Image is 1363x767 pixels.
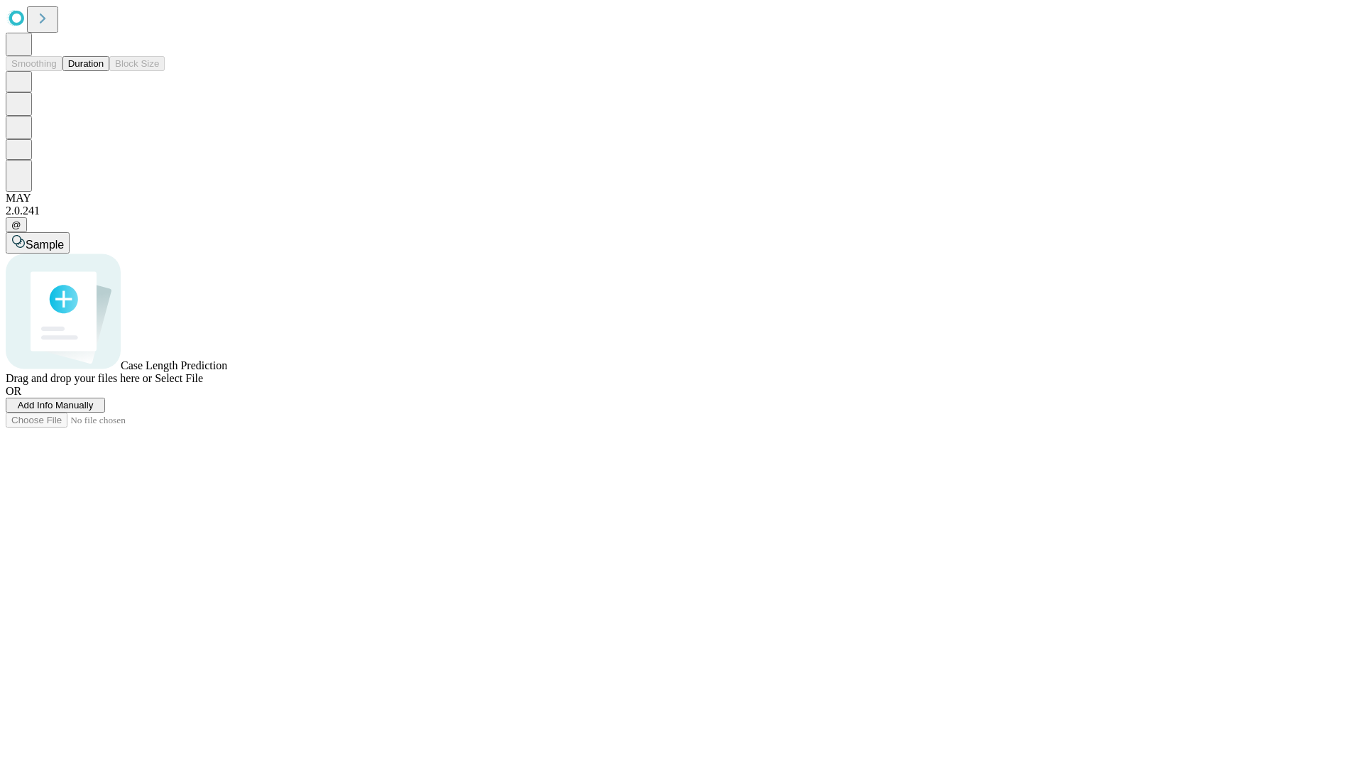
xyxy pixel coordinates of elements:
[6,385,21,397] span: OR
[6,192,1357,205] div: MAY
[155,372,203,384] span: Select File
[11,219,21,230] span: @
[6,372,152,384] span: Drag and drop your files here or
[6,205,1357,217] div: 2.0.241
[121,359,227,371] span: Case Length Prediction
[6,232,70,254] button: Sample
[18,400,94,410] span: Add Info Manually
[6,398,105,413] button: Add Info Manually
[109,56,165,71] button: Block Size
[6,217,27,232] button: @
[62,56,109,71] button: Duration
[26,239,64,251] span: Sample
[6,56,62,71] button: Smoothing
